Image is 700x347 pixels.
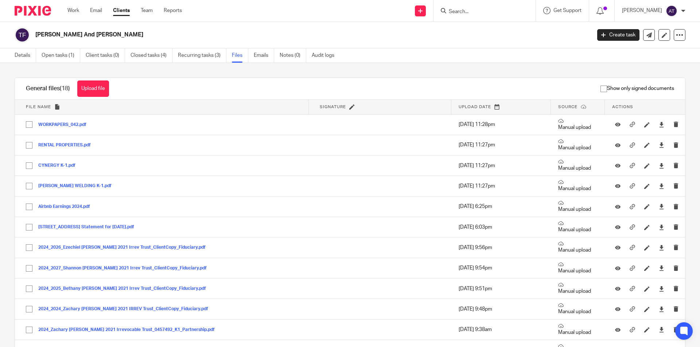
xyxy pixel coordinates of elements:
[38,225,140,230] button: [STREET_ADDRESS] Statement for [DATE].pdf
[659,162,664,169] a: Download
[22,302,36,316] input: Select
[232,48,248,63] a: Files
[77,80,109,97] button: Upload file
[141,7,153,14] a: Team
[22,323,36,337] input: Select
[22,200,36,214] input: Select
[459,326,544,333] p: [DATE] 9:38am
[612,105,633,109] span: Actions
[38,163,81,168] button: CYNERGY K-1.pdf
[67,7,79,14] a: Work
[15,27,30,43] img: svg%3E
[42,48,80,63] a: Open tasks (1)
[459,162,544,169] p: [DATE] 11:27pm
[558,139,598,151] p: Manual upload
[164,7,182,14] a: Reports
[597,29,639,41] a: Create task
[558,180,598,192] p: Manual upload
[459,305,544,313] p: [DATE] 9:48pm
[459,105,491,109] span: Upload date
[659,264,664,272] a: Download
[15,48,36,63] a: Details
[22,159,36,173] input: Select
[659,305,664,313] a: Download
[659,203,664,210] a: Download
[38,143,96,148] button: RENTAL PROPERTIES.pdf
[86,48,125,63] a: Client tasks (0)
[280,48,306,63] a: Notes (0)
[459,141,544,149] p: [DATE] 11:27pm
[38,204,96,209] button: Airbnb Earnings 2024.pdf
[38,245,211,250] button: 2024_2026_Ezechiel [PERSON_NAME] 2021 Irrev Trust_ClientCopy_Fiduciary.pdf
[459,244,544,251] p: [DATE] 9:56pm
[22,241,36,255] input: Select
[558,200,598,213] p: Manual upload
[90,7,102,14] a: Email
[558,221,598,233] p: Manual upload
[15,6,51,16] img: Pixie
[22,118,36,131] input: Select
[558,241,598,254] p: Manual upload
[666,5,677,17] img: svg%3E
[60,86,70,91] span: (18)
[459,285,544,292] p: [DATE] 9:51pm
[659,244,664,251] a: Download
[26,105,51,109] span: File name
[38,307,214,312] button: 2024_2024_Zachary [PERSON_NAME] 2021 IRREV Trust_ClientCopy_Fiduciary.pdf
[26,85,70,92] h1: General files
[634,19,665,27] p: File uploaded.
[113,7,130,14] a: Clients
[459,264,544,272] p: [DATE] 9:54pm
[320,105,346,109] span: Signature
[22,138,36,152] input: Select
[38,327,220,332] button: 2024_Zachary [PERSON_NAME] 2021 Irrevocable Trust_0457492_K1_Partnership.pdf
[35,31,476,39] h2: [PERSON_NAME] And [PERSON_NAME]
[459,224,544,231] p: [DATE] 6:03pm
[38,184,117,189] button: [PERSON_NAME] WELDING K-1.pdf
[558,303,598,315] p: Manual upload
[38,122,92,127] button: WORKPAPERS_042.pdf
[659,285,664,292] a: Download
[659,224,664,231] a: Download
[558,323,598,336] p: Manual upload
[38,266,212,271] button: 2024_2027_Shannon [PERSON_NAME] 2021 Irrev Trust_ClientCopy_Fiduciary.pdf
[22,179,36,193] input: Select
[178,48,226,63] a: Recurring tasks (3)
[558,282,598,295] p: Manual upload
[22,220,36,234] input: Select
[38,286,211,291] button: 2024_2025_Bethany [PERSON_NAME] 2021 Irrev Trust_ClientCopy_Fiduciary.pdf
[459,121,544,128] p: [DATE] 11:28pm
[558,118,598,131] p: Manual upload
[312,48,340,63] a: Audit logs
[254,48,274,63] a: Emails
[22,282,36,296] input: Select
[459,203,544,210] p: [DATE] 6:25pm
[131,48,172,63] a: Closed tasks (4)
[459,182,544,190] p: [DATE] 11:27pm
[659,141,664,149] a: Download
[558,159,598,172] p: Manual upload
[558,262,598,275] p: Manual upload
[659,326,664,333] a: Download
[558,105,577,109] span: Source
[659,182,664,190] a: Download
[22,261,36,275] input: Select
[600,85,674,92] span: Show only signed documents
[659,121,664,128] a: Download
